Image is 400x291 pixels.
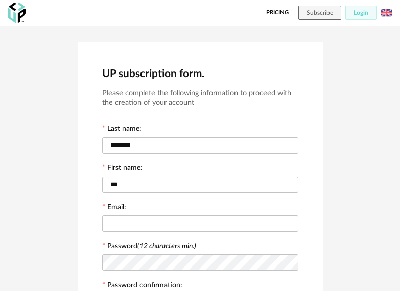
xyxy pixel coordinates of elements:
span: Subscribe [307,10,333,16]
button: Subscribe [298,6,341,20]
label: Email: [102,204,126,213]
img: OXP [8,3,26,23]
a: Pricing [266,6,289,20]
label: Password confirmation: [102,282,182,291]
h2: UP subscription form. [102,67,298,81]
label: First name: [102,164,143,174]
label: Password [107,243,196,250]
img: us [381,7,392,18]
button: Login [345,6,377,20]
h3: Please complete the following information to proceed with the creation of your account [102,89,298,108]
span: Login [354,10,368,16]
i: (12 characters min.) [137,243,196,250]
label: Last name: [102,125,142,134]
